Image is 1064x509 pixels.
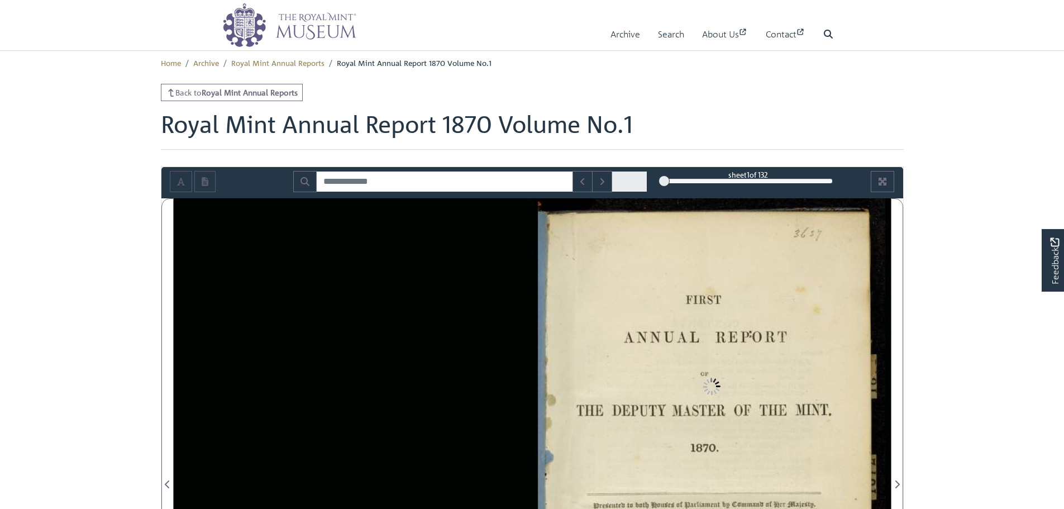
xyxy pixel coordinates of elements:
a: About Us [702,18,748,50]
a: Archive [193,58,219,68]
a: Search [658,18,684,50]
a: Contact [766,18,805,50]
span: Feedback [1048,237,1061,284]
button: Previous Match [572,171,593,192]
button: Search [293,171,317,192]
strong: Royal Mint Annual Reports [202,87,298,97]
button: Full screen mode [871,171,894,192]
a: Archive [610,18,640,50]
button: Open transcription window [194,171,216,192]
button: Toggle text selection (Alt+T) [170,171,192,192]
a: Home [161,58,181,68]
a: Back toRoyal Mint Annual Reports [161,84,303,101]
a: Royal Mint Annual Reports [231,58,325,68]
img: logo_wide.png [222,3,356,47]
button: Next Match [592,171,612,192]
a: Would you like to provide feedback? [1042,229,1064,292]
h1: Royal Mint Annual Report 1870 Volume No.1 [161,110,904,149]
div: sheet of 132 [664,169,833,180]
input: Search for [316,171,573,192]
span: Royal Mint Annual Report 1870 Volume No.1 [337,58,492,68]
span: 1 [747,170,750,179]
